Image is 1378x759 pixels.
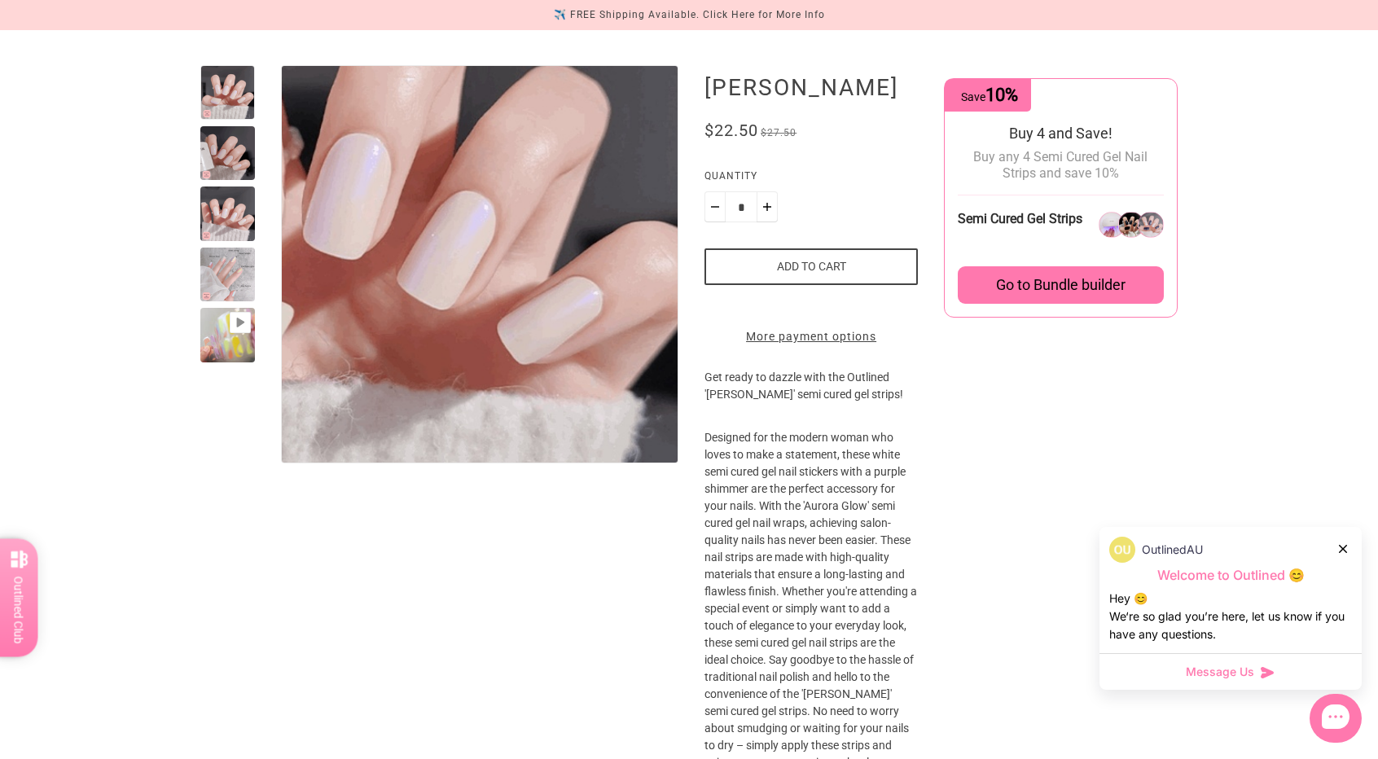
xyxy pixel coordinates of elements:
[1109,537,1135,563] img: data:image/png;base64,iVBORw0KGgoAAAANSUhEUgAAACQAAAAkCAYAAADhAJiYAAACY0lEQVR4AexUPYgTQRh9u9lsNub...
[704,369,918,429] p: Get ready to dazzle with the Outlined '[PERSON_NAME]' semi cured gel strips!
[961,90,1018,103] span: Save
[704,248,918,285] button: Add to cart
[704,168,918,191] label: Quantity
[1109,590,1352,643] div: Hey 😊 We‘re so glad you’re here, let us know if you have any questions.
[1109,567,1352,584] p: Welcome to Outlined 😊
[704,191,726,222] button: Minus
[757,191,778,222] button: Plus
[1009,125,1112,142] span: Buy 4 and Save!
[704,121,758,140] span: $22.50
[704,73,918,101] h1: [PERSON_NAME]
[704,328,918,345] a: More payment options
[1186,664,1254,680] span: Message Us
[973,149,1148,181] span: Buy any 4 Semi Cured Gel Nail Strips and save 10%
[985,85,1018,105] span: 10%
[554,7,825,24] div: ✈️ FREE Shipping Available. Click Here for More Info
[281,65,679,463] modal-trigger: Enlarge product image
[958,211,1082,226] span: Semi Cured Gel Strips
[996,276,1126,294] span: Go to Bundle builder
[761,127,797,138] span: $27.50
[1142,541,1203,559] p: OutlinedAU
